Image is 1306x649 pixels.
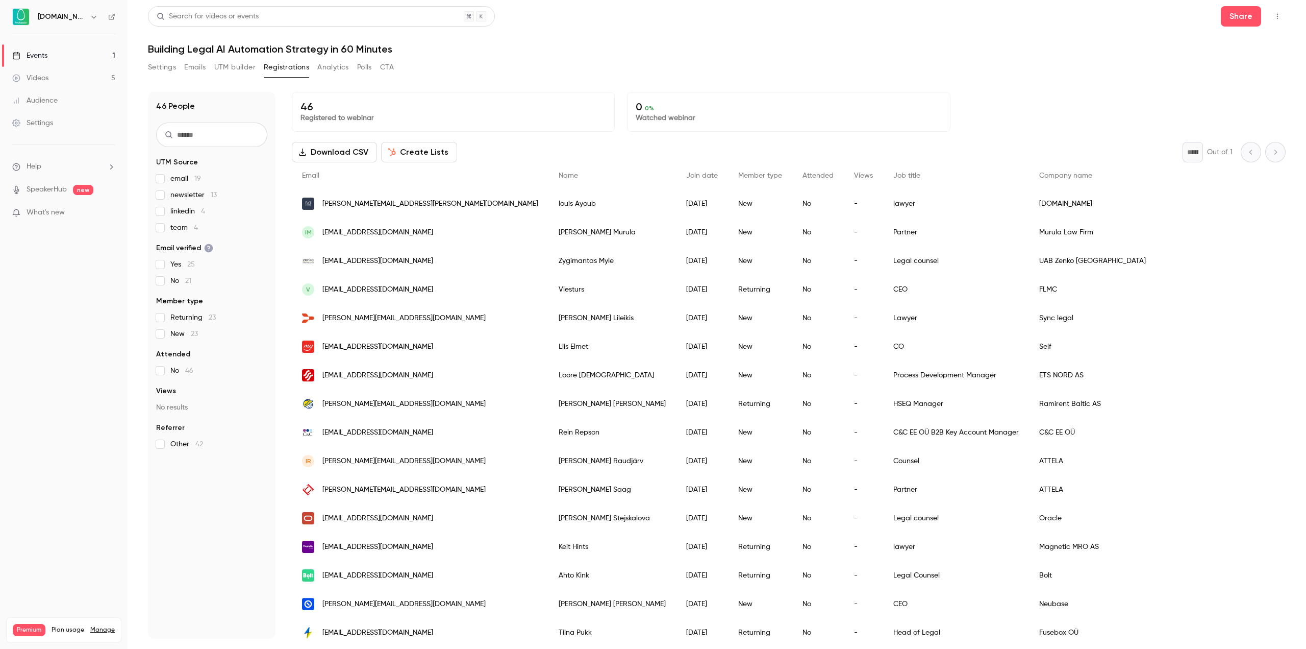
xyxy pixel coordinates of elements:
div: Lawyer [883,304,1029,332]
span: 23 [209,314,216,321]
p: No results [156,402,267,413]
span: new [73,185,93,195]
div: New [728,218,792,247]
div: Search for videos or events [157,11,259,22]
span: Referrer [156,423,185,433]
span: 19 [194,175,201,182]
div: [DATE] [676,590,728,618]
span: [PERSON_NAME][EMAIL_ADDRESS][DOMAIN_NAME] [322,456,486,467]
div: [PERSON_NAME] Murula [548,218,676,247]
div: - [844,275,883,304]
span: [EMAIL_ADDRESS][DOMAIN_NAME] [322,342,433,352]
div: [PERSON_NAME] [PERSON_NAME] [548,590,676,618]
h1: 46 People [156,100,195,112]
div: [DATE] [676,533,728,561]
img: oracle.com [302,512,314,524]
div: [DATE] [676,275,728,304]
div: New [728,304,792,332]
div: - [844,475,883,504]
a: SpeakerHub [27,184,67,195]
span: Plan usage [52,626,84,634]
span: [EMAIL_ADDRESS][DOMAIN_NAME] [322,227,433,238]
img: ramirent.ee [302,398,314,410]
h6: [DOMAIN_NAME] [38,12,86,22]
div: Returning [728,533,792,561]
img: mancipatio.net [302,198,314,210]
span: email [170,174,201,184]
span: Views [156,386,176,396]
span: Job title [893,172,920,179]
button: Analytics [317,59,349,76]
div: - [844,332,883,361]
div: [DATE] [676,561,728,590]
p: Registered to webinar [300,113,606,123]
div: Viesturs [548,275,676,304]
div: - [844,447,883,475]
div: - [844,361,883,390]
div: [PERSON_NAME] Stejskalova [548,504,676,533]
p: 0 [636,101,941,113]
span: Member type [156,296,203,306]
div: Head of Legal [883,618,1029,647]
div: [PERSON_NAME] Lileikis [548,304,676,332]
span: [EMAIL_ADDRESS][DOMAIN_NAME] [322,284,433,295]
div: - [844,247,883,275]
div: New [728,447,792,475]
div: [PERSON_NAME] Raudjärv [548,447,676,475]
span: 4 [201,208,205,215]
span: team [170,223,198,233]
img: fusebox.energy [302,627,314,639]
div: No [792,390,844,418]
div: No [792,332,844,361]
img: myfitness.ee [302,341,314,353]
span: [PERSON_NAME][EMAIL_ADDRESS][DOMAIN_NAME] [322,599,486,610]
div: No [792,304,844,332]
span: Company name [1039,172,1092,179]
p: 46 [300,101,606,113]
button: Registrations [264,59,309,76]
div: [DATE] [676,475,728,504]
div: C&C EE OÜ B2B Key Account Manager [883,418,1029,447]
div: [PERSON_NAME] [PERSON_NAME] [548,390,676,418]
span: [EMAIL_ADDRESS][DOMAIN_NAME] [322,256,433,267]
div: [DATE] [676,189,728,218]
span: Join date [686,172,718,179]
span: 23 [191,330,198,338]
div: Videos [12,73,48,83]
span: 42 [195,441,203,448]
span: [EMAIL_ADDRESS][DOMAIN_NAME] [322,513,433,524]
div: [DATE] [676,390,728,418]
div: No [792,247,844,275]
span: No [170,366,193,376]
div: Counsel [883,447,1029,475]
div: Zygimantas Myle [548,247,676,275]
div: - [844,189,883,218]
div: No [792,275,844,304]
img: Avokaado.io [13,9,29,25]
span: UTM Source [156,157,198,167]
div: [DATE] [676,418,728,447]
span: Premium [13,624,45,636]
span: 4 [194,224,198,231]
span: 46 [185,367,193,374]
span: Help [27,161,41,172]
img: zenkoint.com [302,255,314,267]
div: Loore [DEMOGRAPHIC_DATA] [548,361,676,390]
img: magneticgroup.co [302,541,314,553]
div: No [792,361,844,390]
p: Watched webinar [636,113,941,123]
span: Email [302,172,319,179]
span: [EMAIL_ADDRESS][DOMAIN_NAME] [322,370,433,381]
p: Out of 1 [1207,147,1233,157]
span: IM [305,228,312,237]
div: No [792,418,844,447]
div: No [792,590,844,618]
div: New [728,590,792,618]
div: louis Ayoub [548,189,676,218]
span: Email verified [156,243,213,253]
div: [DATE] [676,218,728,247]
img: neubase.co [302,598,314,610]
span: Other [170,439,203,449]
div: No [792,189,844,218]
div: Returning [728,561,792,590]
